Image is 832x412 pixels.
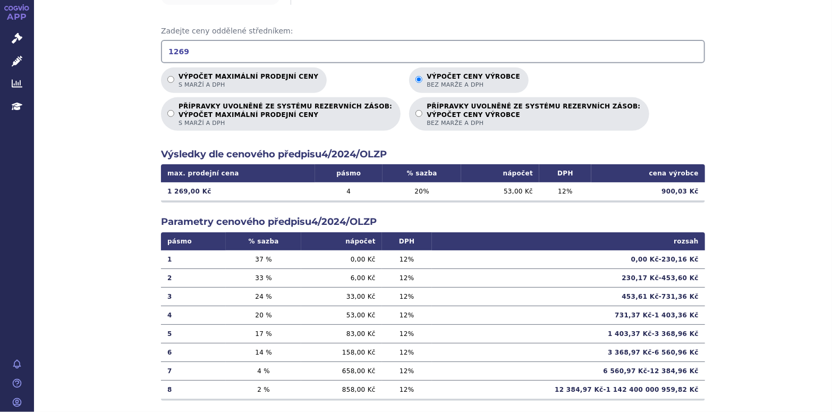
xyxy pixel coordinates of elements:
input: Výpočet ceny výrobcebez marže a DPH [415,76,422,83]
th: DPH [382,232,432,250]
td: 20 % [383,182,461,200]
th: cena výrobce [591,164,705,182]
td: 3 [161,287,226,306]
td: 8 [161,380,226,399]
td: 83,00 Kč [301,324,382,343]
th: nápočet [461,164,539,182]
p: PŘÍPRAVKY UVOLNĚNÉ ZE SYSTÉMU REZERVNÍCH ZÁSOB: [427,103,640,127]
th: % sazba [226,232,301,250]
strong: VÝPOČET CENY VÝROBCE [427,111,640,119]
p: PŘÍPRAVKY UVOLNĚNÉ ZE SYSTÉMU REZERVNÍCH ZÁSOB: [179,103,392,127]
td: 158,00 Kč [301,343,382,361]
td: 4 % [226,361,301,380]
th: rozsah [432,232,705,250]
td: 14 % [226,343,301,361]
td: 1 269,00 Kč [161,182,315,200]
td: 1 403,37 Kč - 3 368,96 Kč [432,324,705,343]
td: 453,61 Kč - 731,36 Kč [432,287,705,306]
h2: Parametry cenového předpisu 4/2024/OLZP [161,215,705,229]
td: 0,00 Kč [301,250,382,269]
td: 5 [161,324,226,343]
td: 6 [161,343,226,361]
td: 4 [315,182,383,200]
span: Zadejte ceny oddělené středníkem: [161,26,705,37]
td: 0,00 Kč - 230,16 Kč [432,250,705,269]
td: 53,00 Kč [301,306,382,324]
td: 3 368,97 Kč - 6 560,96 Kč [432,343,705,361]
td: 4 [161,306,226,324]
span: bez marže a DPH [427,119,640,127]
p: Výpočet maximální prodejní ceny [179,73,318,89]
td: 12 % [382,250,432,269]
td: 53,00 Kč [461,182,539,200]
strong: VÝPOČET MAXIMÁLNÍ PRODEJNÍ CENY [179,111,392,119]
td: 1 [161,250,226,269]
th: nápočet [301,232,382,250]
span: s marží a DPH [179,81,318,89]
td: 658,00 Kč [301,361,382,380]
td: 230,17 Kč - 453,60 Kč [432,268,705,287]
td: 2 % [226,380,301,399]
th: DPH [539,164,591,182]
td: 900,03 Kč [591,182,705,200]
th: pásmo [161,232,226,250]
span: s marží a DPH [179,119,392,127]
span: bez marže a DPH [427,81,520,89]
td: 6,00 Kč [301,268,382,287]
input: PŘÍPRAVKY UVOLNĚNÉ ZE SYSTÉMU REZERVNÍCH ZÁSOB:VÝPOČET CENY VÝROBCEbez marže a DPH [415,110,422,117]
th: % sazba [383,164,461,182]
input: PŘÍPRAVKY UVOLNĚNÉ ZE SYSTÉMU REZERVNÍCH ZÁSOB:VÝPOČET MAXIMÁLNÍ PRODEJNÍ CENYs marží a DPH [167,110,174,117]
td: 12 % [382,361,432,380]
td: 7 [161,361,226,380]
td: 12 % [382,380,432,399]
input: Výpočet maximální prodejní cenys marží a DPH [167,76,174,83]
input: Zadejte ceny oddělené středníkem [161,40,705,63]
td: 17 % [226,324,301,343]
td: 12 % [382,287,432,306]
td: 24 % [226,287,301,306]
th: pásmo [315,164,383,182]
td: 12 % [382,268,432,287]
h2: Výsledky dle cenového předpisu 4/2024/OLZP [161,148,705,161]
p: Výpočet ceny výrobce [427,73,520,89]
td: 33 % [226,268,301,287]
td: 12 % [382,306,432,324]
th: max. prodejní cena [161,164,315,182]
td: 12 % [539,182,591,200]
td: 858,00 Kč [301,380,382,399]
td: 2 [161,268,226,287]
td: 20 % [226,306,301,324]
td: 6 560,97 Kč - 12 384,96 Kč [432,361,705,380]
td: 37 % [226,250,301,269]
td: 731,37 Kč - 1 403,36 Kč [432,306,705,324]
td: 12 384,97 Kč - 1 142 400 000 959,82 Kč [432,380,705,399]
td: 33,00 Kč [301,287,382,306]
td: 12 % [382,343,432,361]
td: 12 % [382,324,432,343]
